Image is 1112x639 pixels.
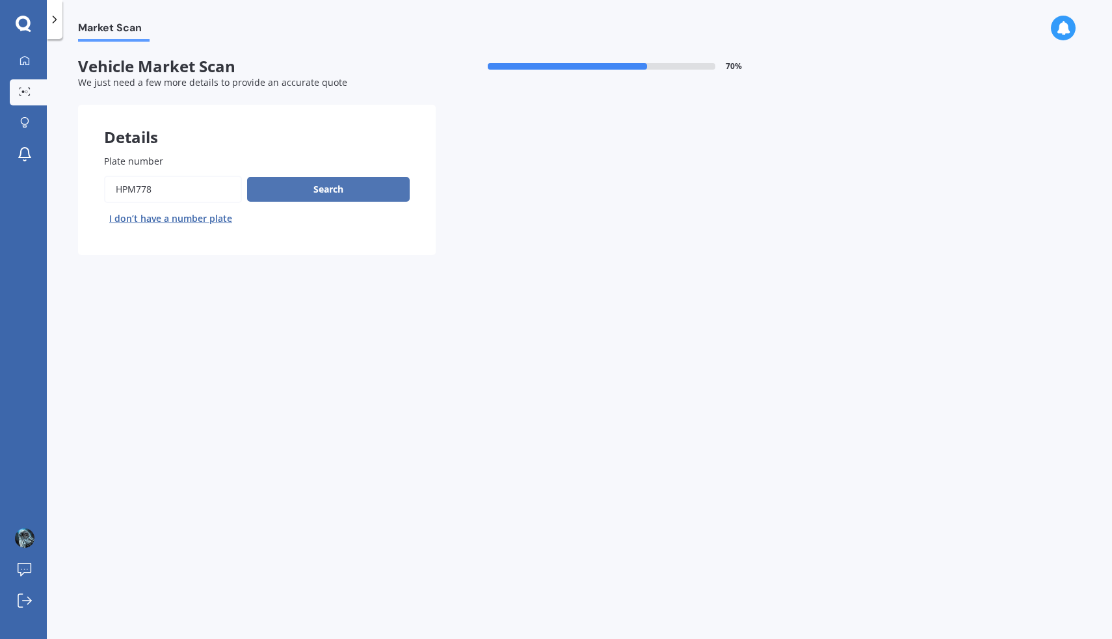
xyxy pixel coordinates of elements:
span: 70 % [726,62,742,71]
span: Plate number [104,155,163,167]
img: ACg8ocJyy02cVbi5I4gaLLUPf_Kyw-Rg3EwlH12TqwgKw7e9vd4qgsM=s96-c [15,528,34,548]
div: Details [78,105,436,144]
span: We just need a few more details to provide an accurate quote [78,76,347,88]
button: I don’t have a number plate [104,208,237,229]
span: Market Scan [78,21,150,39]
input: Enter plate number [104,176,242,203]
button: Search [247,177,410,202]
span: Vehicle Market Scan [78,57,436,76]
